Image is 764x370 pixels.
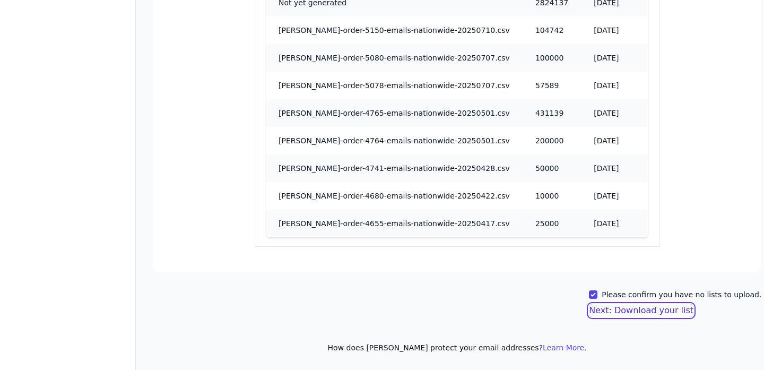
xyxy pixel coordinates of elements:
label: Please confirm you have no lists to upload. [602,289,761,300]
td: [DATE] [581,16,648,44]
td: [PERSON_NAME]-order-4655-emails-nationwide-20250417.csv [266,210,523,237]
td: [DATE] [581,154,648,182]
button: Next: Download your list [589,304,693,317]
td: [DATE] [581,72,648,99]
td: [DATE] [581,182,648,210]
td: [PERSON_NAME]-order-4765-emails-nationwide-20250501.csv [266,99,523,127]
td: 10000 [523,182,581,210]
td: 200000 [523,127,581,154]
button: Learn More. [543,342,587,353]
td: [PERSON_NAME]-order-5080-emails-nationwide-20250707.csv [266,44,523,72]
p: How does [PERSON_NAME] protect your email addresses? [153,342,761,353]
td: 431139 [523,99,581,127]
td: [PERSON_NAME]-order-4764-emails-nationwide-20250501.csv [266,127,523,154]
td: 100000 [523,44,581,72]
td: [PERSON_NAME]-order-4741-emails-nationwide-20250428.csv [266,154,523,182]
td: [PERSON_NAME]-order-5150-emails-nationwide-20250710.csv [266,16,523,44]
td: [PERSON_NAME]-order-5078-emails-nationwide-20250707.csv [266,72,523,99]
td: 57589 [523,72,581,99]
td: [DATE] [581,210,648,237]
td: [DATE] [581,99,648,127]
td: 25000 [523,210,581,237]
td: [DATE] [581,127,648,154]
td: [PERSON_NAME]-order-4680-emails-nationwide-20250422.csv [266,182,523,210]
td: [DATE] [581,44,648,72]
td: 104742 [523,16,581,44]
td: 50000 [523,154,581,182]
